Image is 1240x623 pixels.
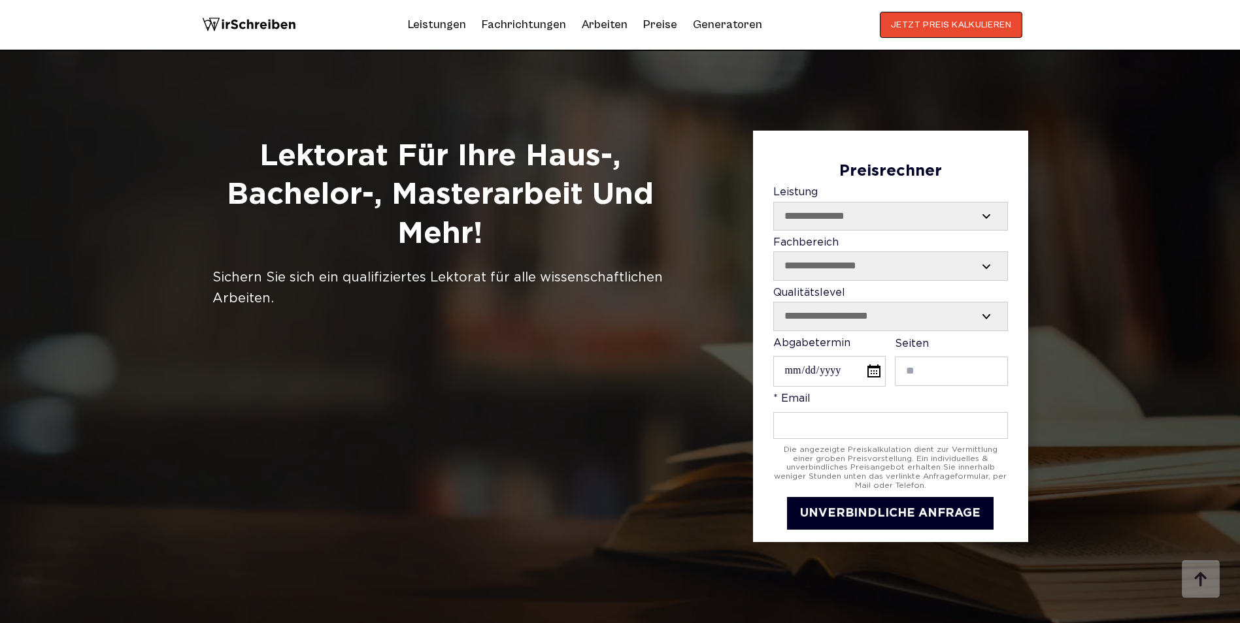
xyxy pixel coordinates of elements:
[212,137,668,254] h1: Lektorat für Ihre Haus-, Bachelor-, Masterarbeit und mehr!
[787,497,994,530] button: UNVERBINDLICHE ANFRAGE
[773,393,1008,438] label: * Email
[582,14,628,35] a: Arbeiten
[693,14,762,35] a: Generatoren
[773,445,1008,490] div: Die angezeigte Preiskalkulation dient zur Vermittlung einer groben Preisvorstellung. Ein individu...
[408,14,466,35] a: Leistungen
[773,356,886,387] input: Abgabetermin
[202,12,296,38] img: logo wirschreiben
[774,302,1007,330] select: Qualitätslevel
[212,267,668,309] div: Sichern Sie sich ein qualifiziertes Lektorat für alle wissenschaftlichen Arbeiten.
[773,163,1008,181] div: Preisrechner
[773,338,886,387] label: Abgabetermin
[774,252,1007,280] select: Fachbereich
[895,339,929,349] span: Seiten
[774,202,1007,230] select: Leistung
[773,163,1008,530] form: Contact form
[773,412,1008,439] input: * Email
[1181,560,1220,599] img: button top
[482,14,566,35] a: Fachrichtungen
[773,237,1008,281] label: Fachbereich
[880,12,1023,38] button: JETZT PREIS KALKULIEREN
[773,187,1008,231] label: Leistung
[800,508,980,519] span: UNVERBINDLICHE ANFRAGE
[773,287,1008,331] label: Qualitätslevel
[643,18,677,31] a: Preise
